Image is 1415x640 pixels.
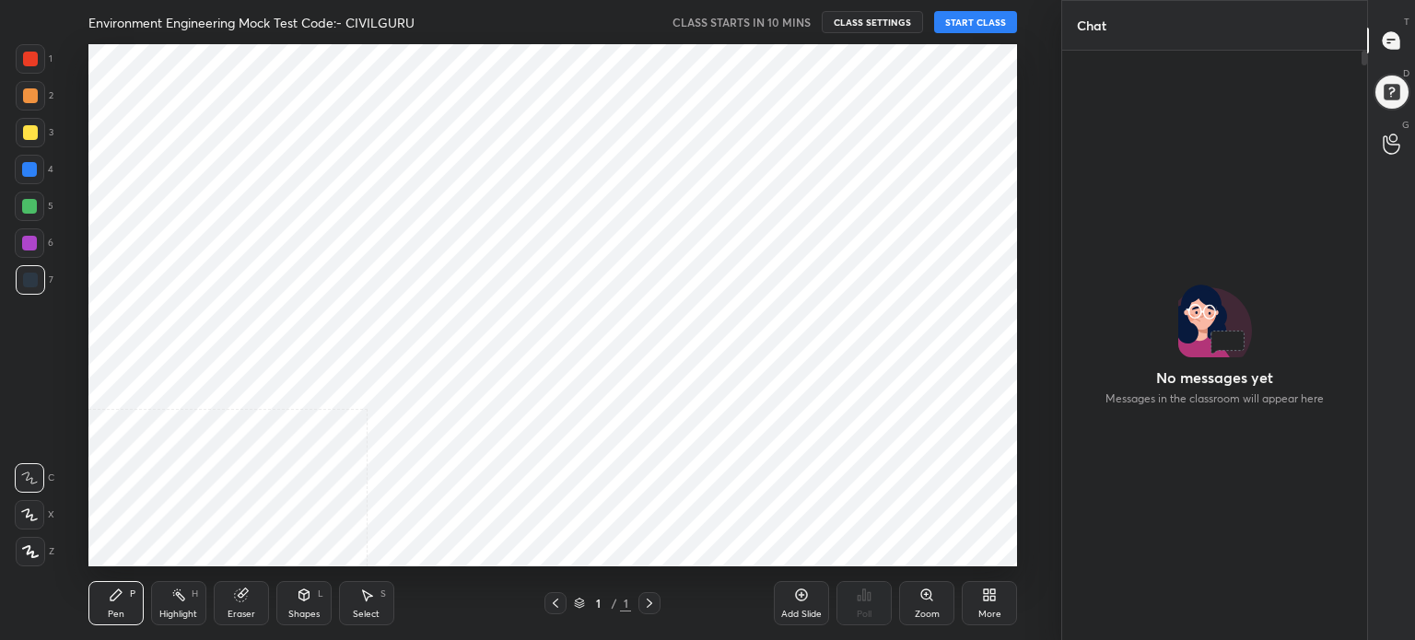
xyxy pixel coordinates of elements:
[380,589,386,599] div: S
[228,610,255,619] div: Eraser
[1402,118,1409,132] p: G
[353,610,380,619] div: Select
[192,589,198,599] div: H
[88,14,415,31] h4: Environment Engineering Mock Test Code:- CIVILGURU
[672,14,811,30] h5: CLASS STARTS IN 10 MINS
[781,610,822,619] div: Add Slide
[16,118,53,147] div: 3
[822,11,923,33] button: CLASS SETTINGS
[15,228,53,258] div: 6
[16,44,53,74] div: 1
[1404,15,1409,29] p: T
[15,463,54,493] div: C
[611,598,616,609] div: /
[16,265,53,295] div: 7
[159,610,197,619] div: Highlight
[1403,66,1409,80] p: D
[15,155,53,184] div: 4
[288,610,320,619] div: Shapes
[1062,1,1121,50] p: Chat
[16,537,54,566] div: Z
[108,610,124,619] div: Pen
[318,589,323,599] div: L
[15,192,53,221] div: 5
[915,610,940,619] div: Zoom
[934,11,1017,33] button: START CLASS
[15,500,54,529] div: X
[130,589,135,599] div: P
[620,595,631,611] div: 1
[16,81,53,111] div: 2
[978,610,1001,619] div: More
[589,598,607,609] div: 1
